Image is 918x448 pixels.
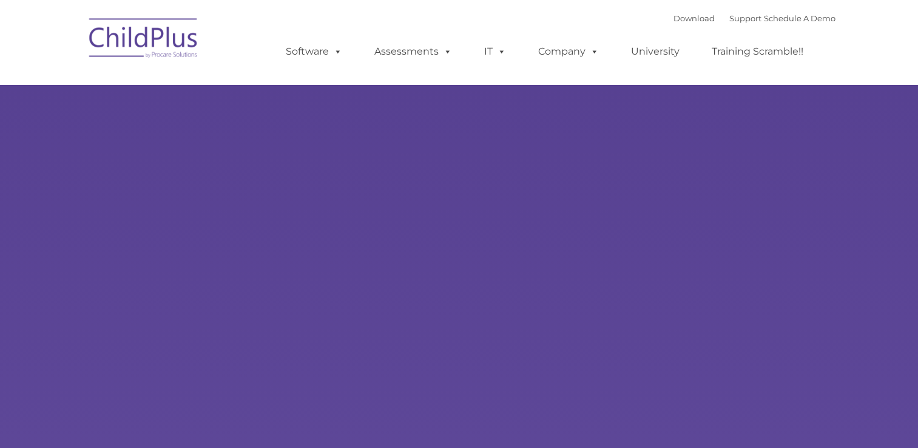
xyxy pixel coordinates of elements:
a: Schedule A Demo [764,13,835,23]
font: | [673,13,835,23]
a: Company [526,39,611,64]
a: Support [729,13,761,23]
a: Download [673,13,715,23]
a: IT [472,39,518,64]
a: Training Scramble!! [700,39,815,64]
a: University [619,39,692,64]
a: Assessments [362,39,464,64]
img: ChildPlus by Procare Solutions [83,10,204,70]
a: Software [274,39,354,64]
